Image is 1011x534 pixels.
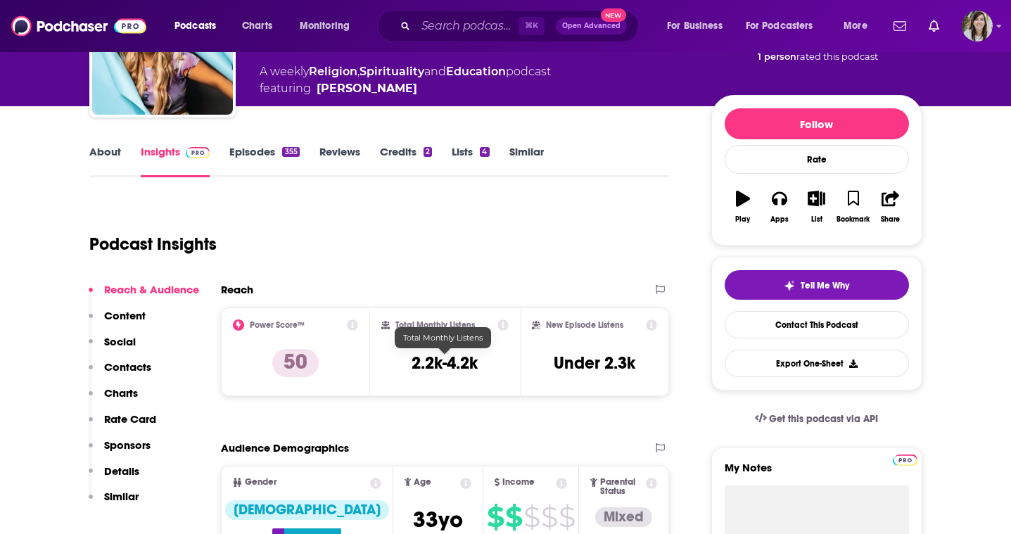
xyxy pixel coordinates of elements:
a: Show notifications dropdown [888,14,912,38]
span: $ [559,506,575,528]
img: User Profile [962,11,993,42]
span: For Podcasters [746,16,813,36]
button: Rate Card [89,412,156,438]
button: Charts [89,386,138,412]
button: Open AdvancedNew [556,18,627,34]
div: 2 [424,147,432,157]
span: Podcasts [174,16,216,36]
a: Reviews [319,145,360,177]
img: Podchaser Pro [893,454,917,466]
button: Details [89,464,139,490]
p: 50 [272,349,319,377]
span: Income [502,478,535,487]
a: Lists4 [452,145,489,177]
button: Reach & Audience [89,283,199,309]
h2: New Episode Listens [546,320,623,330]
span: Age [414,478,431,487]
a: Similar [509,145,544,177]
a: Podchaser - Follow, Share and Rate Podcasts [11,13,146,39]
h1: Podcast Insights [89,234,217,255]
h2: Total Monthly Listens [395,320,475,330]
button: Play [725,182,761,232]
span: New [601,8,626,22]
button: Contacts [89,360,151,386]
a: InsightsPodchaser Pro [141,145,210,177]
button: Apps [761,182,798,232]
button: Share [872,182,908,232]
span: Total Monthly Listens [403,333,483,343]
span: and [424,65,446,78]
p: Content [104,309,146,322]
span: Parental Status [600,478,644,496]
span: More [844,16,867,36]
span: 33 yo [413,506,463,533]
div: 355 [282,147,299,157]
span: $ [505,506,522,528]
a: Pro website [893,452,917,466]
label: My Notes [725,461,909,485]
span: Open Advanced [562,23,621,30]
div: Mixed [595,507,652,527]
a: Episodes355 [229,145,299,177]
span: Get this podcast via API [769,413,878,425]
h2: Audience Demographics [221,441,349,454]
span: Charts [242,16,272,36]
a: Contact This Podcast [725,311,909,338]
button: open menu [657,15,740,37]
img: Podchaser Pro [186,147,210,158]
div: List [811,215,822,224]
button: tell me why sparkleTell Me Why [725,270,909,300]
div: [DEMOGRAPHIC_DATA] [225,500,389,520]
button: List [798,182,834,232]
div: A weekly podcast [260,63,551,97]
span: $ [541,506,557,528]
button: open menu [165,15,234,37]
p: Contacts [104,360,151,374]
span: $ [487,506,504,528]
button: open menu [834,15,885,37]
h2: Reach [221,283,253,296]
span: $ [523,506,540,528]
button: Sponsors [89,438,151,464]
a: Lauren LoGrasso [317,80,417,97]
button: Similar [89,490,139,516]
div: Play [735,215,750,224]
a: Get this podcast via API [744,402,890,436]
p: Reach & Audience [104,283,199,296]
span: 1 person [758,51,796,62]
div: Share [881,215,900,224]
img: tell me why sparkle [784,280,795,291]
p: Social [104,335,136,348]
button: Content [89,309,146,335]
a: Charts [233,15,281,37]
div: Apps [770,215,789,224]
a: Education [446,65,506,78]
div: Rate [725,145,909,174]
button: open menu [290,15,368,37]
span: featuring [260,80,551,97]
button: Follow [725,108,909,139]
span: For Business [667,16,723,36]
p: Sponsors [104,438,151,452]
span: Tell Me Why [801,280,849,291]
input: Search podcasts, credits, & more... [416,15,519,37]
button: Social [89,335,136,361]
a: Show notifications dropdown [923,14,945,38]
a: Religion [309,65,357,78]
h2: Power Score™ [250,320,305,330]
button: Export One-Sheet [725,350,909,377]
p: Details [104,464,139,478]
a: About [89,145,121,177]
p: Similar [104,490,139,503]
span: Gender [245,478,276,487]
button: Bookmark [835,182,872,232]
div: Search podcasts, credits, & more... [390,10,652,42]
span: , [357,65,360,78]
h3: 2.2k-4.2k [412,352,478,374]
div: Bookmark [837,215,870,224]
a: Spirituality [360,65,424,78]
span: Logged in as devinandrade [962,11,993,42]
p: Rate Card [104,412,156,426]
a: Credits2 [380,145,432,177]
button: Show profile menu [962,11,993,42]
